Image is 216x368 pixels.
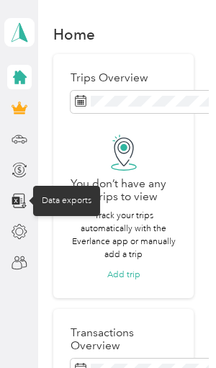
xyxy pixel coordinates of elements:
h2: You don’t have any past trips to view [71,177,176,203]
iframe: Everlance-gr Chat Button Frame [135,287,216,368]
h1: Home [53,28,194,41]
p: Transactions Overview [71,326,176,352]
p: Trips Overview [71,71,148,84]
p: Track your trips automatically with the Everlance app or manually add a trip [71,210,176,261]
button: Add trip [107,268,140,281]
div: Data exports [33,186,100,216]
